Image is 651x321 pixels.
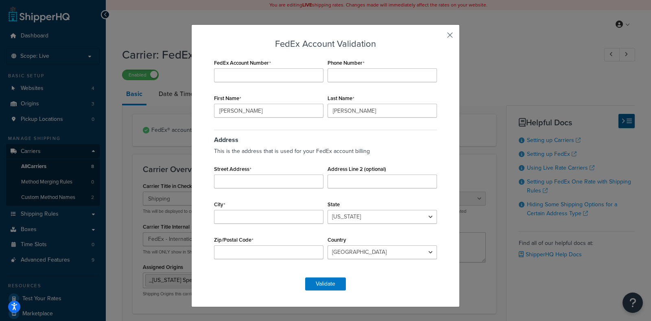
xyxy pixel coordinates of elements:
h3: Address [214,130,437,144]
label: FedEx Account Number [214,60,271,66]
label: Country [328,237,346,243]
label: Phone Number [328,60,365,66]
label: Address Line 2 (optional) [328,166,386,172]
h3: FedEx Account Validation [212,39,439,49]
p: This is the address that is used for your FedEx account billing [214,146,437,157]
label: First Name [214,95,241,102]
label: State [328,201,340,207]
label: City [214,201,225,208]
label: Street Address [214,166,251,173]
button: Validate [305,277,346,290]
label: Zip/Postal Code [214,237,253,243]
label: Last Name [328,95,354,102]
